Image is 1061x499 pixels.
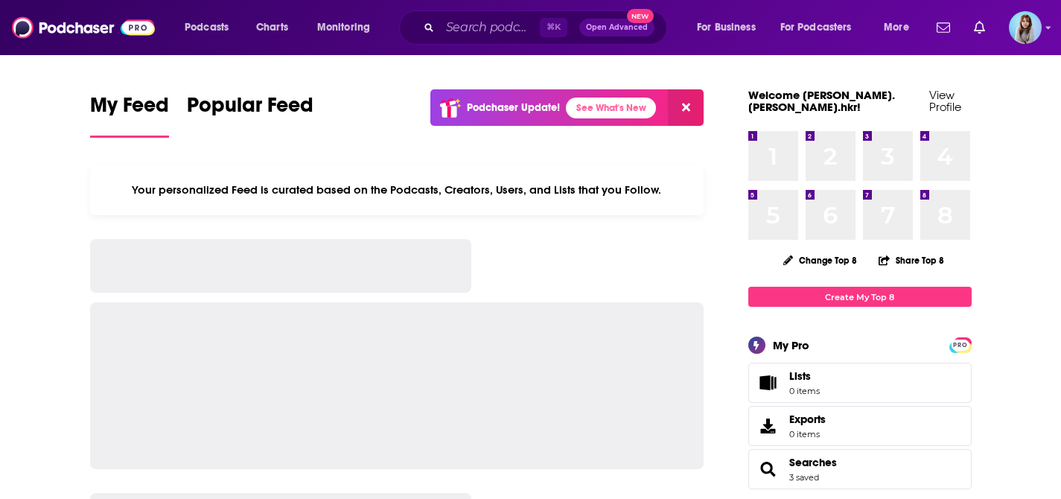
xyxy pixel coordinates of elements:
span: Logged in as ana.predescu.hkr [1009,11,1042,44]
a: My Feed [90,92,169,138]
span: Charts [256,17,288,38]
span: Popular Feed [187,92,313,127]
span: ⌘ K [540,18,567,37]
span: PRO [952,340,969,351]
button: open menu [771,16,873,39]
button: open menu [307,16,389,39]
span: 0 items [789,386,820,396]
span: For Business [697,17,756,38]
span: Lists [753,372,783,393]
button: Share Top 8 [878,246,945,275]
button: Change Top 8 [774,251,867,270]
button: Open AdvancedNew [579,19,654,36]
a: View Profile [929,88,961,114]
button: open menu [174,16,248,39]
button: open menu [686,16,774,39]
span: Podcasts [185,17,229,38]
span: Exports [789,413,826,426]
a: PRO [952,339,969,350]
a: Show notifications dropdown [931,15,956,40]
a: Popular Feed [187,92,313,138]
a: See What's New [566,98,656,118]
a: Searches [789,456,837,469]
div: My Pro [773,338,809,352]
span: Exports [753,416,783,436]
img: User Profile [1009,11,1042,44]
input: Search podcasts, credits, & more... [440,16,540,39]
img: Podchaser - Follow, Share and Rate Podcasts [12,13,155,42]
a: Charts [246,16,297,39]
span: New [627,9,654,23]
span: Open Advanced [586,24,648,31]
a: Create My Top 8 [748,287,972,307]
span: Monitoring [317,17,370,38]
div: Search podcasts, credits, & more... [413,10,681,45]
span: For Podcasters [780,17,852,38]
button: open menu [873,16,928,39]
a: 3 saved [789,472,819,483]
button: Show profile menu [1009,11,1042,44]
span: More [884,17,909,38]
span: 0 items [789,429,826,439]
span: My Feed [90,92,169,127]
a: Exports [748,406,972,446]
span: Lists [789,369,811,383]
div: Your personalized Feed is curated based on the Podcasts, Creators, Users, and Lists that you Follow. [90,165,704,215]
a: Welcome [PERSON_NAME].[PERSON_NAME].hkr! [748,88,895,114]
p: Podchaser Update! [467,101,560,114]
span: Lists [789,369,820,383]
a: Searches [753,459,783,480]
a: Show notifications dropdown [968,15,991,40]
a: Lists [748,363,972,403]
span: Searches [748,449,972,489]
